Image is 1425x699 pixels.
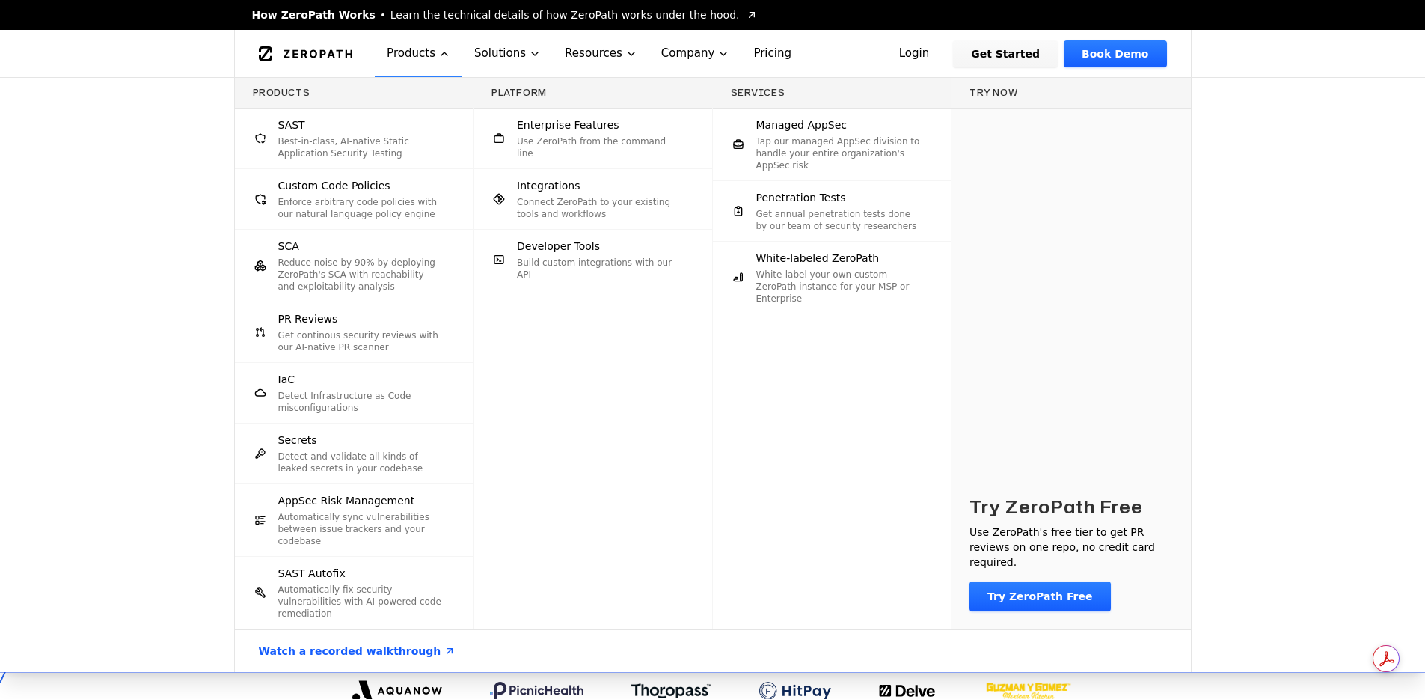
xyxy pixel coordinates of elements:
span: White-labeled ZeroPath [756,251,880,266]
h3: Try now [969,87,1173,99]
nav: Global [234,30,1192,77]
h3: Products [253,87,456,99]
a: Book Demo [1064,40,1166,67]
span: SCA [278,239,299,254]
a: Enterprise FeaturesUse ZeroPath from the command line [474,109,712,168]
span: Custom Code Policies [278,178,390,193]
span: Developer Tools [517,239,600,254]
p: Build custom integrations with our API [517,257,682,281]
img: Thoropass [631,683,711,698]
p: Automatically fix security vulnerabilities with AI-powered code remediation [278,584,444,620]
a: IntegrationsConnect ZeroPath to your existing tools and workflows [474,169,712,229]
p: Connect ZeroPath to your existing tools and workflows [517,196,682,220]
a: How ZeroPath WorksLearn the technical details of how ZeroPath works under the hood. [252,7,758,22]
a: Login [881,40,948,67]
p: Use ZeroPath's free tier to get PR reviews on one repo, no credit card required. [969,525,1173,570]
span: IaC [278,372,295,387]
p: White-label your own custom ZeroPath instance for your MSP or Enterprise [756,269,922,305]
a: Get Started [953,40,1058,67]
button: Resources [553,30,649,77]
p: Best-in-class, AI-native Static Application Security Testing [278,135,444,159]
a: White-labeled ZeroPathWhite-label your own custom ZeroPath instance for your MSP or Enterprise [713,242,951,314]
a: SAST AutofixAutomatically fix security vulnerabilities with AI-powered code remediation [235,557,474,629]
button: Company [649,30,742,77]
p: Reduce noise by 90% by deploying ZeroPath's SCA with reachability and exploitability analysis [278,257,444,293]
p: Get annual penetration tests done by our team of security researchers [756,208,922,232]
button: Products [375,30,462,77]
span: Penetration Tests [756,190,846,205]
span: How ZeroPath Works [252,7,376,22]
a: SCAReduce noise by 90% by deploying ZeroPath's SCA with reachability and exploitability analysis [235,230,474,302]
button: Solutions [462,30,553,77]
a: Managed AppSecTap our managed AppSec division to handle your entire organization's AppSec risk [713,109,951,180]
span: Learn the technical details of how ZeroPath works under the hood. [390,7,740,22]
a: Pricing [741,30,803,77]
a: Custom Code PoliciesEnforce arbitrary code policies with our natural language policy engine [235,169,474,229]
a: SecretsDetect and validate all kinds of leaked secrets in your codebase [235,424,474,483]
h3: Try ZeroPath Free [969,495,1143,519]
a: SASTBest-in-class, AI-native Static Application Security Testing [235,109,474,168]
span: AppSec Risk Management [278,493,415,508]
a: IaCDetect Infrastructure as Code misconfigurations [235,363,474,423]
span: SAST [278,117,305,132]
a: Penetration TestsGet annual penetration tests done by our team of security researchers [713,181,951,241]
a: AppSec Risk ManagementAutomatically sync vulnerabilities between issue trackers and your codebase [235,484,474,556]
p: Detect Infrastructure as Code misconfigurations [278,390,444,414]
span: Integrations [517,178,580,193]
span: Secrets [278,433,317,448]
a: Developer ToolsBuild custom integrations with our API [474,230,712,290]
h3: Platform [491,87,694,99]
p: Automatically sync vulnerabilities between issue trackers and your codebase [278,511,444,547]
a: PR ReviewsGet continous security reviews with our AI-native PR scanner [235,302,474,362]
span: SAST Autofix [278,566,346,581]
span: PR Reviews [278,311,338,326]
span: Enterprise Features [517,117,619,132]
p: Enforce arbitrary code policies with our natural language policy engine [278,196,444,220]
p: Get continous security reviews with our AI-native PR scanner [278,329,444,353]
span: Managed AppSec [756,117,848,132]
a: Watch a recorded walkthrough [241,630,474,672]
p: Tap our managed AppSec division to handle your entire organization's AppSec risk [756,135,922,171]
a: Try ZeroPath Free [969,582,1111,611]
p: Detect and validate all kinds of leaked secrets in your codebase [278,451,444,474]
p: Use ZeroPath from the command line [517,135,682,159]
h3: Services [731,87,934,99]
